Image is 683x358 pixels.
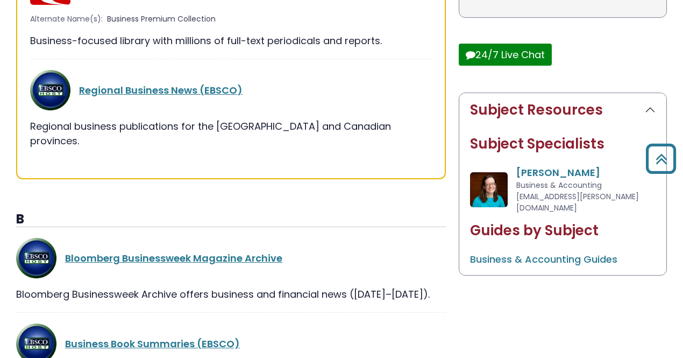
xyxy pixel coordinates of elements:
button: 24/7 Live Chat [459,44,552,66]
div: Business-focused library with millions of full-text periodicals and reports. [30,33,432,48]
button: Subject Resources [459,93,666,127]
a: Bloomberg Businessweek Magazine Archive [65,251,282,265]
div: Bloomberg Businessweek Archive offers business and financial news ([DATE]–[DATE]). [16,287,446,301]
span: Business & Accounting [516,180,602,191]
a: Back to Top [642,149,680,169]
a: Regional Business News (EBSCO) [79,83,243,97]
span: Alternate Name(s): [30,13,103,25]
img: Katherine Swart Van Hof [470,172,508,207]
a: Business & Accounting Guides [470,252,617,266]
h2: Subject Specialists [470,136,656,152]
span: Business Premium Collection [107,13,216,25]
span: [EMAIL_ADDRESS][PERSON_NAME][DOMAIN_NAME] [516,191,639,213]
h2: Guides by Subject [470,222,656,239]
a: Business Book Summaries (EBSCO) [65,337,240,350]
div: Regional business publications for the [GEOGRAPHIC_DATA] and Canadian provinces. [30,119,432,148]
a: [PERSON_NAME] [516,166,600,179]
h3: B [16,212,446,228]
